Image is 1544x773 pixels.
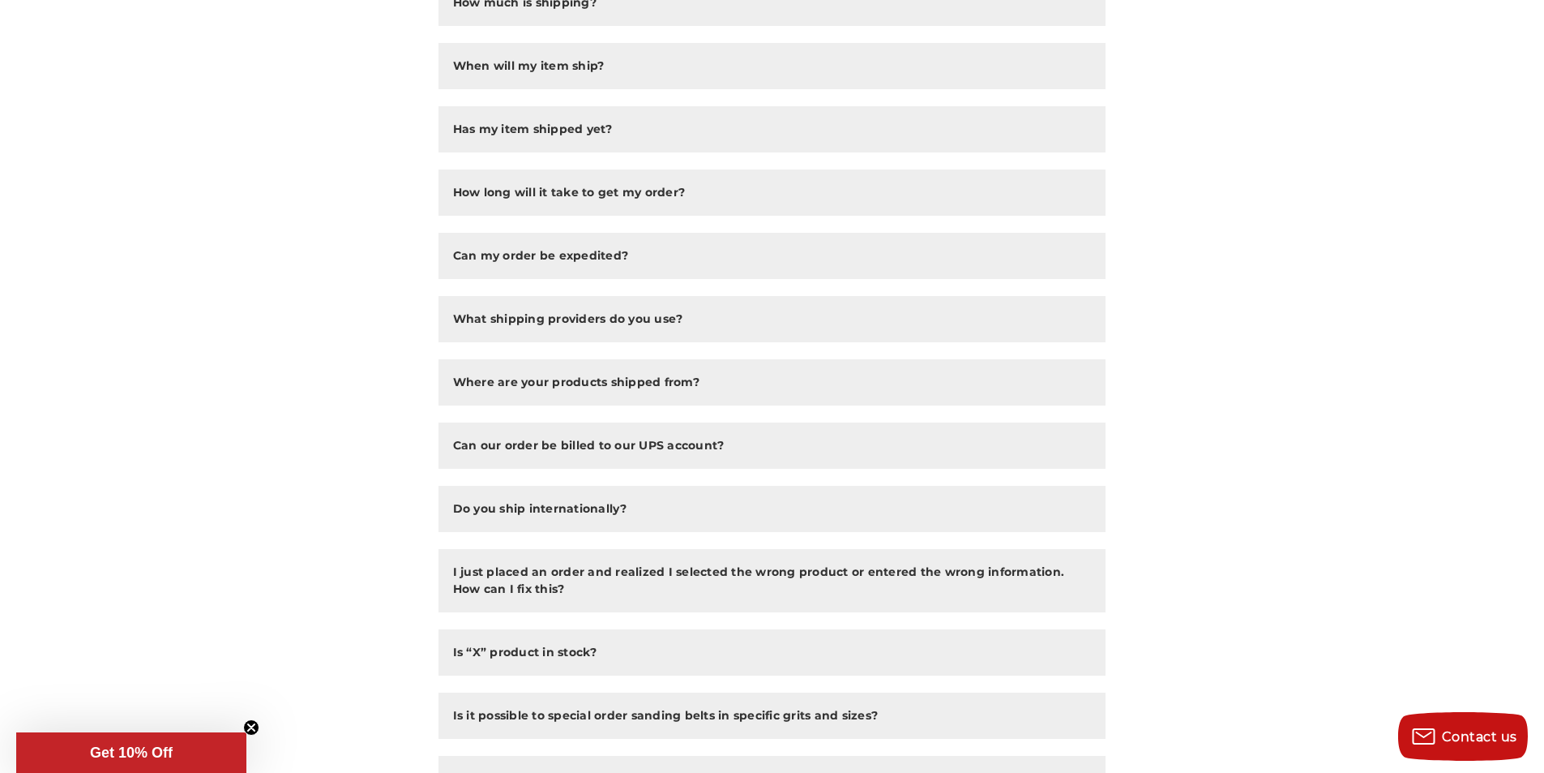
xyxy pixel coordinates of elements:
[1442,729,1517,745] span: Contact us
[438,549,1106,612] button: I just placed an order and realized I selected the wrong product or entered the wrong information...
[453,374,699,391] h2: Where are your products shipped from?
[438,423,1106,469] button: Can our order be billed to our UPS account?
[453,644,597,661] h2: Is “X” product in stock?
[16,732,246,773] div: Get 10% OffClose teaser
[90,745,173,761] span: Get 10% Off
[438,296,1106,342] button: What shipping providers do you use?
[453,247,629,264] h2: Can my order be expedited?
[453,500,627,517] h2: Do you ship internationally?
[438,43,1106,89] button: When will my item ship?
[1398,712,1528,761] button: Contact us
[453,564,1092,598] h2: I just placed an order and realized I selected the wrong product or entered the wrong information...
[438,629,1106,676] button: Is “X” product in stock?
[453,707,879,724] h2: Is it possible to special order sanding belts in specific grits and sizes?
[438,359,1106,406] button: Where are your products shipped from?
[438,233,1106,279] button: Can my order be expedited?
[453,58,605,75] h2: When will my item ship?
[438,486,1106,532] button: Do you ship internationally?
[453,311,683,328] h2: What shipping providers do you use?
[453,184,686,201] h2: How long will it take to get my order?
[243,719,259,736] button: Close teaser
[438,106,1106,152] button: Has my item shipped yet?
[453,121,613,138] h2: Has my item shipped yet?
[438,170,1106,216] button: How long will it take to get my order?
[453,437,725,454] h2: Can our order be billed to our UPS account?
[438,693,1106,739] button: Is it possible to special order sanding belts in specific grits and sizes?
